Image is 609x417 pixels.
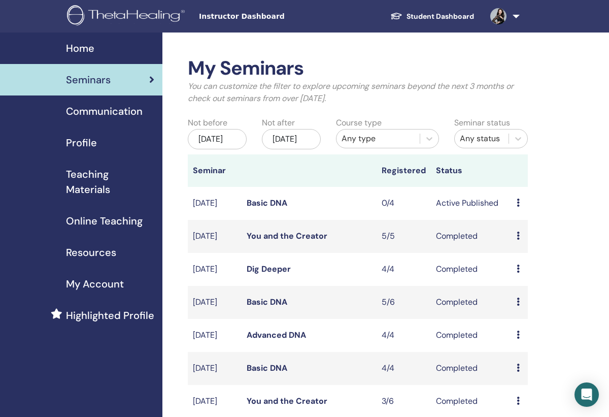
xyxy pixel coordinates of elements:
[454,117,510,129] label: Seminar status
[66,276,124,292] span: My Account
[431,286,512,319] td: Completed
[247,198,287,208] a: Basic DNA
[188,80,528,105] p: You can customize the filter to explore upcoming seminars beyond the next 3 months or check out s...
[188,57,528,80] h2: My Seminars
[262,129,321,149] div: [DATE]
[574,382,599,407] div: Open Intercom Messenger
[336,117,382,129] label: Course type
[188,117,227,129] label: Not before
[66,308,154,323] span: Highlighted Profile
[188,154,242,187] th: Seminar
[188,129,247,149] div: [DATE]
[431,187,512,220] td: Active Published
[66,245,116,260] span: Resources
[377,286,430,319] td: 5/6
[262,117,295,129] label: Not after
[67,5,188,28] img: logo.png
[490,8,506,24] img: default.jpg
[188,220,242,253] td: [DATE]
[66,167,154,197] span: Teaching Materials
[431,253,512,286] td: Completed
[431,352,512,385] td: Completed
[66,41,94,56] span: Home
[247,330,306,340] a: Advanced DNA
[460,133,503,145] div: Any status
[188,319,242,352] td: [DATE]
[431,154,512,187] th: Status
[66,104,143,119] span: Communication
[188,187,242,220] td: [DATE]
[431,220,512,253] td: Completed
[377,220,430,253] td: 5/5
[431,319,512,352] td: Completed
[377,253,430,286] td: 4/4
[66,135,97,150] span: Profile
[188,352,242,385] td: [DATE]
[342,133,415,145] div: Any type
[247,231,327,241] a: You and the Creator
[377,319,430,352] td: 4/4
[66,72,111,87] span: Seminars
[377,187,430,220] td: 0/4
[247,396,327,406] a: You and the Creator
[377,154,430,187] th: Registered
[390,12,402,20] img: graduation-cap-white.svg
[188,253,242,286] td: [DATE]
[247,264,291,274] a: Dig Deeper
[66,213,143,229] span: Online Teaching
[377,352,430,385] td: 4/4
[247,363,287,373] a: Basic DNA
[382,7,482,26] a: Student Dashboard
[247,297,287,307] a: Basic DNA
[199,11,351,22] span: Instructor Dashboard
[188,286,242,319] td: [DATE]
